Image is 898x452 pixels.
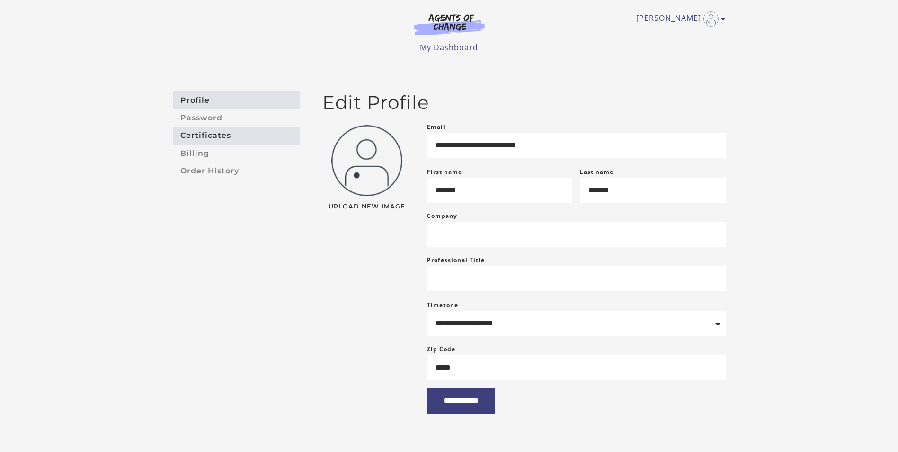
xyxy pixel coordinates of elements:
label: Professional Title [427,254,485,266]
a: Billing [173,145,300,162]
label: Last name [580,168,613,176]
label: Email [427,121,445,133]
a: My Dashboard [420,42,478,53]
span: Upload New Image [322,204,412,210]
img: Agents of Change Logo [404,13,495,35]
a: Order History [173,162,300,180]
label: First name [427,168,462,176]
label: Zip Code [427,344,455,355]
a: Profile [173,91,300,109]
label: Timezone [427,301,458,309]
h2: Edit Profile [322,91,726,114]
a: Certificates [173,127,300,145]
label: Company [427,210,457,222]
a: Toggle menu [636,11,721,27]
a: Password [173,109,300,127]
